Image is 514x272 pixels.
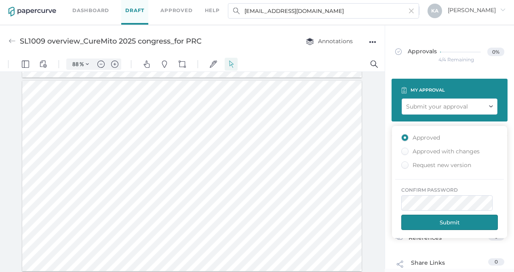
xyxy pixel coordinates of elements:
img: search.bf03fe8b.svg [233,8,240,14]
span: Approvals [395,48,437,56]
input: Set zoom [68,4,80,11]
button: View Controls [37,1,50,14]
button: Zoom out [95,2,107,13]
img: default-magnifying-glass.svg [371,4,378,11]
div: SL1009 overview_CureMito 2025 congress_for PRC [20,33,202,49]
button: Annotations [298,33,361,49]
img: chevron.svg [86,6,89,9]
img: default-select.svg [228,4,235,11]
img: annotation-layers.cc6d0e6b.svg [306,38,314,45]
div: help [205,6,220,15]
a: Approved [160,6,192,15]
img: clipboard-icon-white.67177333.svg [402,87,407,94]
div: Request new version [401,161,471,169]
span: 0 [495,259,498,265]
img: papercurve-logo-colour.7244d18c.svg [8,7,56,17]
div: Approved [401,134,440,142]
div: my approval [411,86,445,94]
button: Search [368,1,381,14]
a: References0 [395,233,504,244]
img: default-pan.svg [143,4,150,11]
img: default-leftsidepanel.svg [22,4,29,11]
button: Shapes [176,1,189,14]
img: down-chevron.8e65701e.svg [489,105,493,108]
span: % [80,4,84,10]
img: approved-grey.341b8de9.svg [395,48,402,55]
img: cross-light-grey.10ea7ca4.svg [409,8,414,13]
div: References [395,233,442,244]
img: default-sign.svg [210,4,217,11]
button: Pins [158,1,171,14]
div: Submit your approval [406,102,468,111]
button: Select [225,1,238,14]
img: default-viewcontrols.svg [40,4,47,11]
button: Panel [19,1,32,14]
img: default-minus.svg [97,4,105,11]
button: Zoom in [108,2,121,13]
img: shapes-icon.svg [179,4,186,11]
div: Approved with changes [401,148,480,155]
i: arrow_right [500,7,506,13]
span: 0% [487,48,504,56]
a: Approvals0% [390,40,509,65]
img: default-pin.svg [161,4,168,11]
button: Submit [401,215,498,230]
div: confirm password [401,186,498,195]
button: Pan [140,1,153,14]
img: back-arrow-grey.72011ae3.svg [8,38,16,45]
img: share-link-icon.af96a55c.svg [395,259,405,271]
span: Annotations [306,38,353,45]
span: K A [431,8,438,14]
input: Search Workspace [228,3,419,19]
button: Zoom Controls [81,2,94,13]
img: default-plus.svg [111,4,118,11]
a: Dashboard [72,6,109,15]
span: [PERSON_NAME] [448,6,506,14]
div: ●●● [369,36,376,48]
button: Signatures [207,1,220,14]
